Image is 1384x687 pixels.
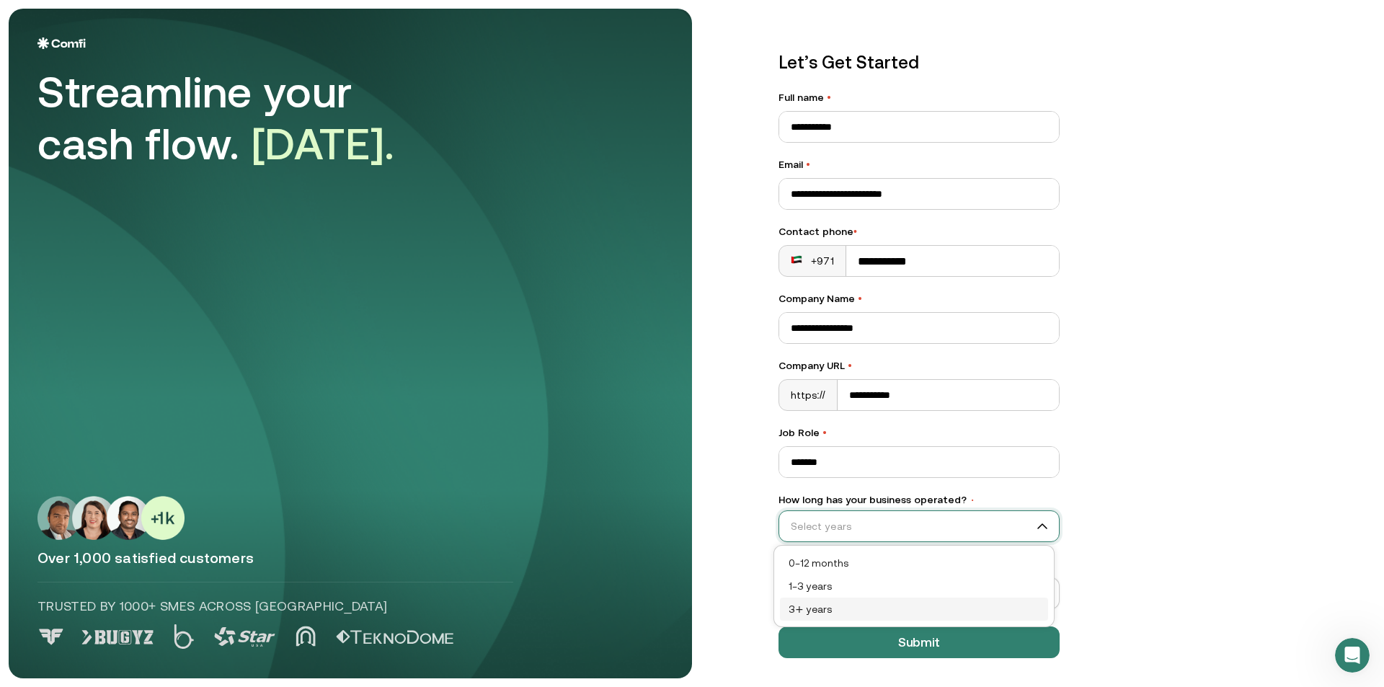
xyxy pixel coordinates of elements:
img: Logo 0 [37,629,65,645]
label: How long has your business operated? [778,492,1060,508]
p: Trusted by 1000+ SMEs across [GEOGRAPHIC_DATA] [37,597,513,616]
div: https:// [779,380,838,410]
img: Logo 4 [296,626,316,647]
span: • [827,92,831,103]
div: +971 [791,254,834,268]
p: Let’s Get Started [778,50,1060,76]
div: Streamline your cash flow. [37,66,441,170]
div: 1–3 years [789,578,1039,594]
label: Company URL [778,358,1060,373]
img: Logo 2 [174,624,194,649]
div: Contact phone [778,224,1060,239]
span: • [822,427,827,438]
img: Logo [37,37,86,49]
span: • [858,293,862,304]
div: 1–3 years [780,575,1048,598]
span: • [970,495,975,505]
label: Company Name [778,291,1060,306]
button: Submit [778,626,1060,658]
img: Logo 3 [214,627,275,647]
label: Email [778,157,1060,172]
label: Full name [778,90,1060,105]
div: 3+ years [780,598,1048,621]
iframe: Intercom live chat [1335,638,1370,673]
label: Job Role [778,425,1060,440]
span: [DATE]. [252,119,395,169]
div: 0–12 months [789,555,1039,571]
p: Over 1,000 satisfied customers [37,549,663,567]
div: 3+ years [789,601,1039,617]
div: 0–12 months [780,551,1048,575]
span: • [853,226,857,237]
img: Logo 1 [81,630,154,644]
img: Logo 5 [336,630,453,644]
span: • [848,360,852,371]
span: • [806,159,810,170]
